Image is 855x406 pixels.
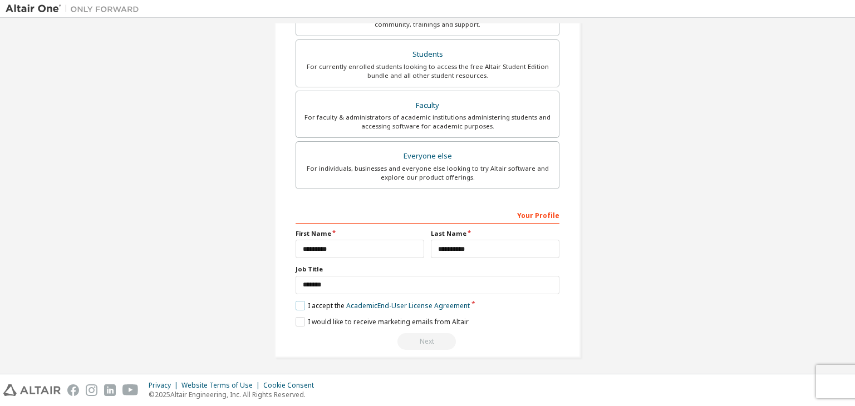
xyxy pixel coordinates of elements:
p: © 2025 Altair Engineering, Inc. All Rights Reserved. [149,390,321,399]
img: instagram.svg [86,384,97,396]
div: Students [303,47,552,62]
img: facebook.svg [67,384,79,396]
img: linkedin.svg [104,384,116,396]
label: I accept the [296,301,470,310]
div: Faculty [303,98,552,113]
a: Academic End-User License Agreement [346,301,470,310]
div: For faculty & administrators of academic institutions administering students and accessing softwa... [303,113,552,131]
div: Email already exists [296,333,559,350]
img: youtube.svg [122,384,139,396]
label: Job Title [296,265,559,274]
div: Cookie Consent [263,381,321,390]
label: Last Name [431,229,559,238]
div: Website Terms of Use [181,381,263,390]
div: Everyone else [303,148,552,164]
label: I would like to receive marketing emails from Altair [296,317,469,326]
div: For currently enrolled students looking to access the free Altair Student Edition bundle and all ... [303,62,552,80]
img: Altair One [6,3,145,14]
label: First Name [296,229,424,238]
img: altair_logo.svg [3,384,61,396]
div: Privacy [149,381,181,390]
div: For individuals, businesses and everyone else looking to try Altair software and explore our prod... [303,164,552,182]
div: Your Profile [296,206,559,224]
